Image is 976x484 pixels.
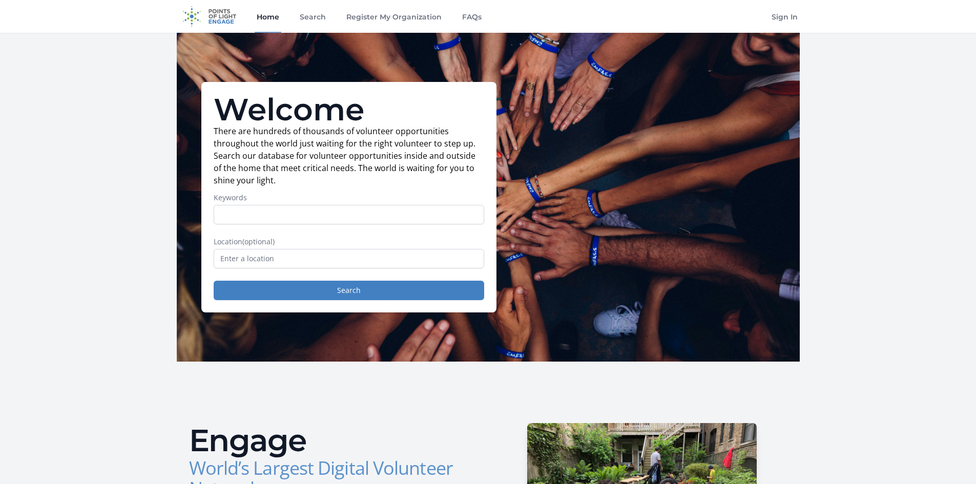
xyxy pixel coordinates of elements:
p: There are hundreds of thousands of volunteer opportunities throughout the world just waiting for ... [214,125,484,186]
label: Location [214,237,484,247]
label: Keywords [214,193,484,203]
span: (optional) [242,237,275,246]
button: Search [214,281,484,300]
h1: Welcome [214,94,484,125]
h2: Engage [189,425,480,456]
input: Enter a location [214,249,484,268]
